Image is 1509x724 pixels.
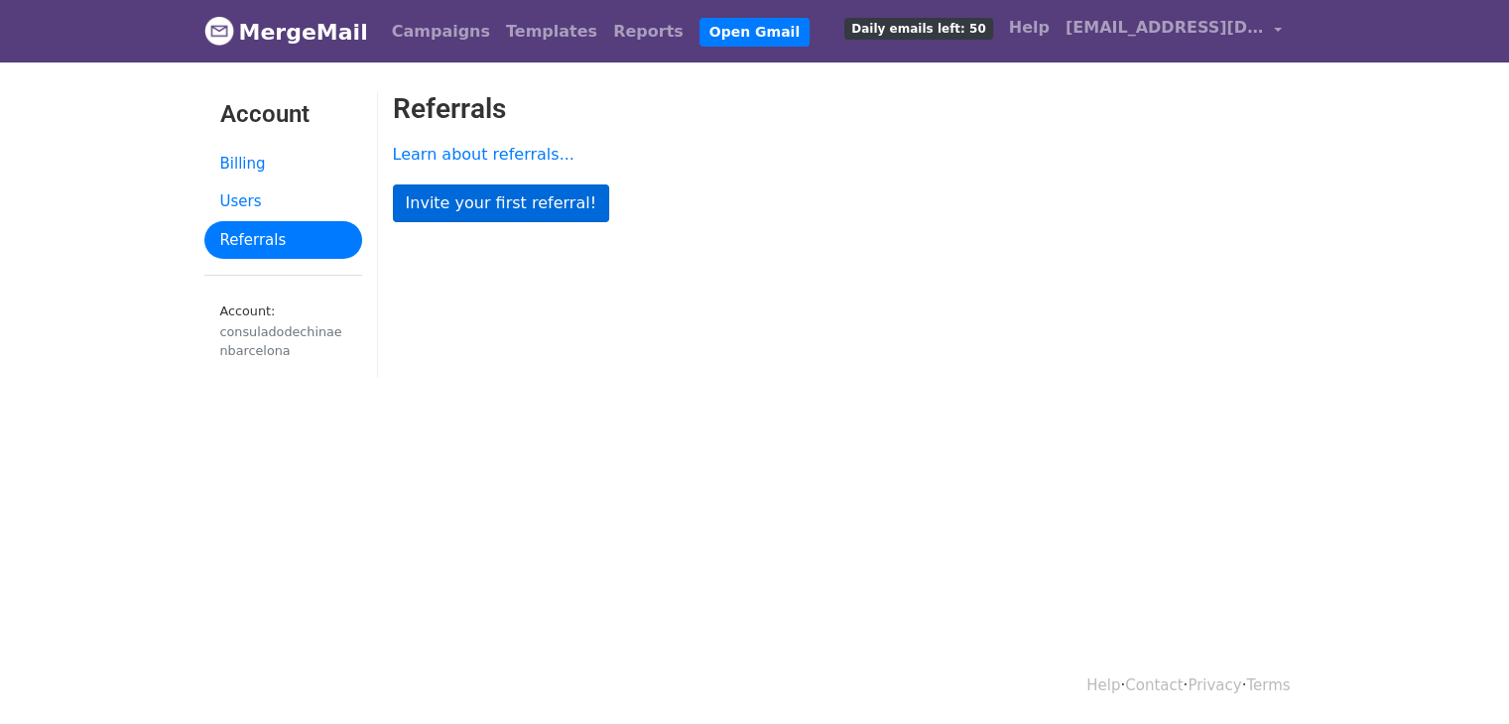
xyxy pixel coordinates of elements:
h3: Account [220,100,346,129]
a: Templates [498,12,605,52]
a: Open Gmail [699,18,810,47]
a: Help [1001,8,1058,48]
h2: Referrals [393,92,1306,126]
a: Referrals [204,221,362,260]
a: Terms [1246,676,1290,694]
span: Daily emails left: 50 [844,18,992,40]
a: Learn about referrals... [393,145,574,164]
img: MergeMail logo [204,16,234,46]
span: [EMAIL_ADDRESS][DOMAIN_NAME] [1066,16,1264,40]
a: Campaigns [384,12,498,52]
a: [EMAIL_ADDRESS][DOMAIN_NAME] [1058,8,1290,55]
div: consuladodechinaenbarcelona [220,322,346,360]
a: Reports [605,12,692,52]
a: Privacy [1188,676,1241,694]
a: Daily emails left: 50 [836,8,1000,48]
a: Contact [1125,676,1183,694]
a: Invite your first referral! [393,184,609,222]
a: MergeMail [204,11,368,53]
a: Help [1086,676,1120,694]
a: Users [204,182,362,221]
a: Billing [204,145,362,183]
small: Account: [220,303,346,360]
div: Widget de chat [1410,629,1509,724]
iframe: Chat Widget [1410,629,1509,724]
